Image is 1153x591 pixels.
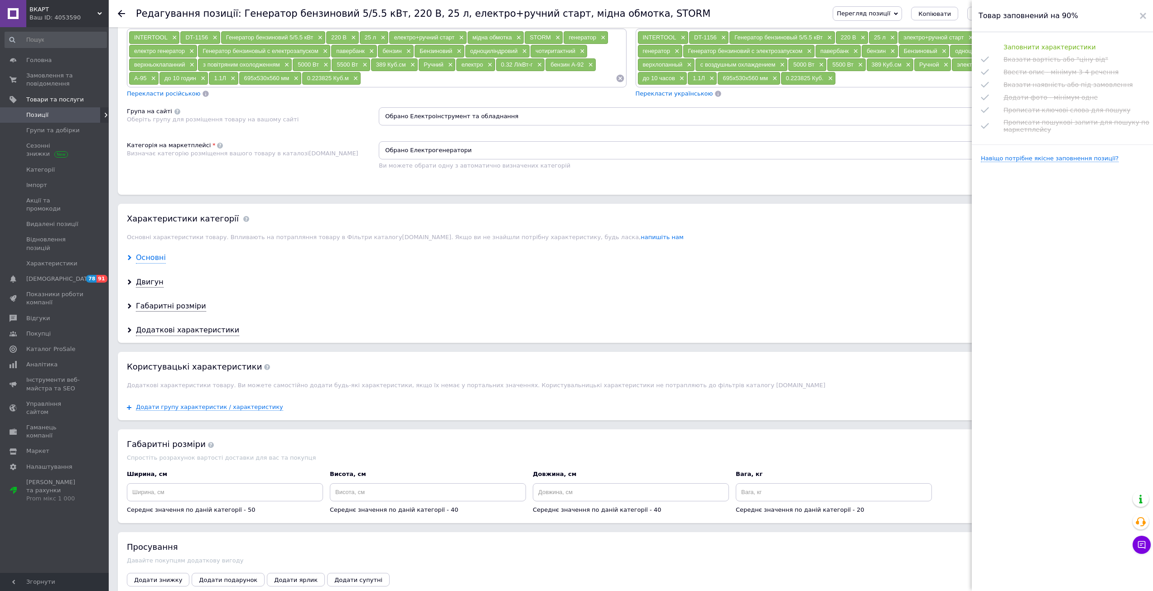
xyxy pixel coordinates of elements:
span: × [805,48,812,55]
div: Ввести опис - мінімум 3-4 речення [1003,66,1151,78]
span: Перегляд позиції [837,10,890,17]
span: × [888,34,895,42]
span: Перекласти українською [636,90,713,97]
span: 91 [96,275,107,283]
span: × [198,75,206,82]
span: генератор [643,48,671,54]
div: Середнє значення по даній категорії - 50 [127,506,323,514]
span: одноциліндровий [470,48,518,54]
span: × [856,61,863,69]
div: Двигун [136,277,164,288]
span: до 10 часов [643,75,675,82]
p: Тип [9,24,422,34]
span: × [408,61,415,69]
p: бензин [9,39,422,49]
span: × [367,48,374,55]
span: DT-1156 [694,34,717,41]
span: INTERTOOL [134,34,168,41]
span: × [678,34,685,42]
span: 389 Куб.см [872,61,902,68]
span: × [187,48,194,55]
p: 230 В [9,101,422,110]
span: × [321,48,328,55]
span: Додати групу характеристик / характеристику [136,404,283,411]
span: Копіювати [918,10,951,17]
span: Вага, кг [736,471,762,477]
body: Редактор, D2260ECA-F7F0-4BC8-AA47-54D2895C937E [9,9,422,508]
div: Давайте покупцям додаткову вигоду [127,557,1135,564]
span: Довжина, см [533,471,576,477]
div: Середнє значення по даній категорії - 40 [533,506,729,514]
span: Користувацькi характеристики [127,362,270,371]
span: [PERSON_NAME] та рахунки [26,478,84,503]
span: × [598,34,606,42]
span: бензин [383,48,402,54]
p: Напруга [9,86,422,95]
span: × [378,34,386,42]
span: з повітряним охолодженням [203,61,280,68]
button: Додати знижку [127,573,189,586]
span: STORM [530,34,551,41]
span: × [349,34,356,42]
input: Пошук [5,32,107,48]
span: × [228,75,236,82]
span: × [586,61,593,69]
span: × [888,48,895,55]
span: 5000 Вт [793,61,815,68]
div: Ваш ID: 4053590 [29,14,109,22]
span: Перекласти російською [127,90,200,97]
span: 78 [86,275,96,283]
div: Основні [136,253,166,263]
span: Оберіть групу для розміщення товару на вашому сайті [127,116,299,123]
div: Габаритні розміри [127,438,1135,450]
span: Ширина, см [127,471,167,477]
span: чотиритактний [535,48,575,54]
span: × [685,61,692,69]
div: Prom мікс 1 000 [26,495,84,503]
span: Видалені позиції [26,220,78,228]
span: електро [461,61,483,68]
span: А-95 [134,75,146,82]
div: Спростіть розрахунок вартості доставки для вас та покупця [127,454,1135,461]
p: Тип двигуна [9,55,422,64]
span: електро+ручний старт [394,34,455,41]
span: Обрано Електроінструмент та обладнання [379,107,1135,125]
span: × [514,34,521,42]
span: ВКАРТ [29,5,97,14]
button: Додати супутні [327,573,390,586]
span: × [454,48,462,55]
span: Імпорт [26,181,47,189]
span: Аналітика [26,360,58,369]
span: Відновлення позицій [26,235,84,252]
span: × [291,75,299,82]
span: Каталог ProSale [26,345,75,353]
span: Додати ярлик [274,577,318,583]
input: Ширина, см [127,483,323,501]
div: Середнє значення по даній категорії - 20 [736,506,932,514]
div: Категорія на маркетплейсі [127,141,211,149]
span: × [707,75,714,82]
div: Просування [127,541,1135,553]
span: 5500 Вт [337,61,358,68]
span: Головна [26,56,52,64]
span: Категорії [26,166,55,174]
span: Додати подарунок [199,577,257,583]
span: 1.1Л [693,75,705,82]
span: верхлопанный [643,61,683,68]
span: Додати супутні [334,577,382,583]
span: Замовлення та повідомлення [26,72,84,88]
span: INTERTOOL [643,34,676,41]
span: 1.1Л [214,75,226,82]
span: Характеристики [26,259,77,268]
span: × [966,34,973,42]
span: 389 Куб.см [376,61,406,68]
input: Висота, см [330,483,526,501]
div: Характеристики категорії [127,213,239,224]
span: × [672,48,680,55]
span: Бензиновий [420,48,452,54]
span: 25 л [365,34,376,41]
div: Габаритні розміри [136,301,206,312]
span: Управління сайтом [26,400,84,416]
span: 5000 Вт [298,61,319,68]
div: Додати фото - мінімум одне [1003,91,1151,104]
